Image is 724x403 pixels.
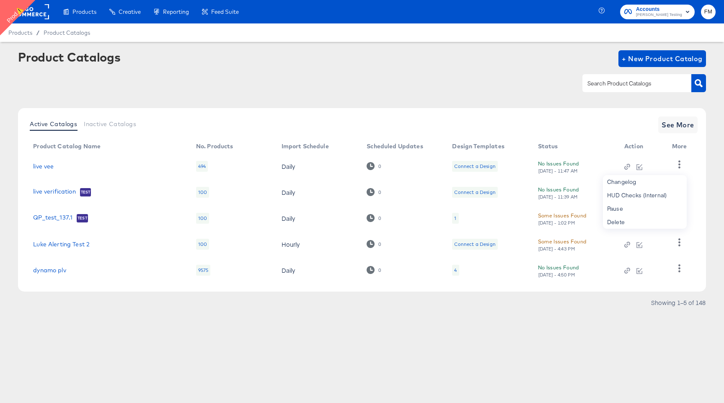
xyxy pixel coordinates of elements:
span: Feed Suite [211,8,239,15]
div: Pause [603,202,687,215]
button: Some Issues Found[DATE] - 1:02 PM [538,211,587,226]
th: More [665,140,697,153]
div: 0 [378,189,381,195]
div: Connect a Design [452,239,497,250]
div: Product Catalog Name [33,143,101,150]
div: Import Schedule [282,143,329,150]
td: Hourly [275,231,360,257]
th: Status [531,140,618,153]
div: Changelog [603,175,687,189]
a: QP_test_137.1 [33,214,72,222]
span: FM [704,7,712,17]
div: Product Catalogs [18,50,120,64]
span: See More [662,119,694,131]
div: [DATE] - 4:43 PM [538,246,576,252]
div: Connect a Design [454,163,495,170]
div: 0 [378,241,381,247]
span: Products [8,29,32,36]
div: 1 [454,215,456,222]
div: Connect a Design [452,187,497,198]
a: dynamo plv [33,267,66,274]
input: Search Product Catalogs [586,79,675,88]
span: Accounts [636,5,682,14]
div: 1 [452,213,458,224]
span: + New Product Catalog [622,53,703,65]
button: FM [701,5,716,19]
a: Product Catalogs [44,29,90,36]
th: Action [618,140,665,153]
td: Daily [275,257,360,283]
a: Luke Alerting Test 2 [33,241,90,248]
td: Daily [275,179,360,205]
div: [DATE] - 1:02 PM [538,220,576,226]
div: Design Templates [452,143,504,150]
div: 0 [378,215,381,221]
span: Inactive Catalogs [84,121,136,127]
span: Test [77,215,88,222]
div: 0 [367,188,381,196]
button: Accounts[PERSON_NAME] Testing [620,5,695,19]
button: Some Issues Found[DATE] - 4:43 PM [538,237,587,252]
a: live vee [33,163,54,170]
div: 9575 [196,265,211,276]
div: 0 [367,240,381,248]
div: 494 [196,161,208,172]
div: 100 [196,213,209,224]
button: See More [658,116,698,133]
div: 100 [196,187,209,198]
div: Connect a Design [454,189,495,196]
div: Delete [603,215,687,229]
td: Daily [275,205,360,231]
div: 0 [367,214,381,222]
span: Test [80,189,91,196]
span: [PERSON_NAME] Testing [636,12,682,18]
button: + New Product Catalog [618,50,706,67]
div: 100 [196,239,209,250]
div: Some Issues Found [538,237,587,246]
span: Reporting [163,8,189,15]
div: 4 [454,267,457,274]
div: Scheduled Updates [367,143,423,150]
div: 0 [378,163,381,169]
span: Active Catalogs [30,121,77,127]
td: Daily [275,153,360,179]
div: HUD Checks (Internal) [603,189,687,202]
div: Showing 1–5 of 148 [651,300,706,305]
div: 0 [367,162,381,170]
a: live verification [33,188,76,196]
span: / [32,29,44,36]
span: Products [72,8,96,15]
span: Creative [119,8,141,15]
div: Connect a Design [454,241,495,248]
div: No. Products [196,143,233,150]
div: Connect a Design [452,161,497,172]
div: 0 [378,267,381,273]
div: 0 [367,266,381,274]
div: Some Issues Found [538,211,587,220]
div: 4 [452,265,459,276]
